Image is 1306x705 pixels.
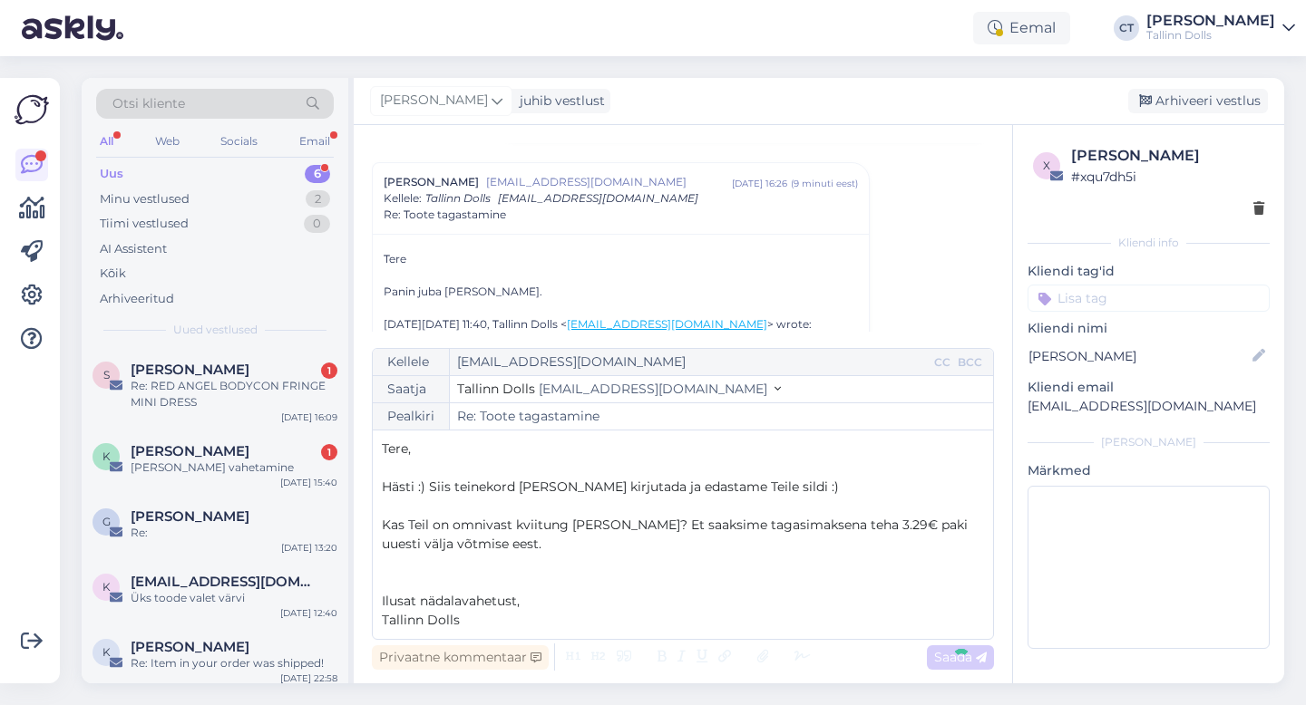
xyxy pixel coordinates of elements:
span: katarina kirt [131,639,249,655]
div: [DATE][DATE] 11:40, Tallinn Dolls < > wrote: [384,316,858,333]
div: # xqu7dh5i [1071,167,1264,187]
span: S [103,368,110,381]
span: Kellele : [384,191,422,205]
div: [PERSON_NAME] [1071,145,1264,167]
div: juhib vestlust [512,92,605,111]
div: [DATE] 16:26 [732,177,787,190]
p: Kliendi tag'id [1028,262,1270,281]
span: [EMAIL_ADDRESS][DOMAIN_NAME] [486,174,732,190]
div: Socials [217,130,261,153]
div: Kliendi info [1028,235,1270,251]
div: Panin juba [PERSON_NAME]. [384,284,858,300]
p: Märkmed [1028,461,1270,480]
div: Web [151,130,183,153]
div: [DATE] 12:40 [280,606,337,620]
div: Arhiveeritud [100,290,174,308]
span: x [1043,159,1050,172]
div: Kõik [100,265,126,283]
div: Eemal [973,12,1070,44]
input: Lisa tag [1028,285,1270,312]
span: k [102,580,111,594]
p: Kliendi nimi [1028,319,1270,338]
div: 0 [304,215,330,233]
div: Re: RED ANGEL BODYCON FRINGE MINI DRESS [131,378,337,410]
input: Lisa nimi [1028,346,1249,366]
div: [DATE] 13:20 [281,541,337,555]
div: 1 [321,362,337,379]
div: CT [1114,15,1139,41]
div: Minu vestlused [100,190,190,208]
div: Uus [100,165,123,183]
span: Sirle Persidski [131,362,249,378]
div: Tere [384,251,858,267]
img: Askly Logo [15,92,49,127]
div: 1 [321,444,337,460]
span: G [102,515,111,528]
div: Tiimi vestlused [100,215,189,233]
span: [PERSON_NAME] [380,91,488,111]
a: [PERSON_NAME]Tallinn Dolls [1146,14,1295,43]
span: K [102,449,111,463]
a: [EMAIL_ADDRESS][DOMAIN_NAME] [567,317,767,331]
div: Arhiveeri vestlus [1128,89,1268,113]
p: Kliendi email [1028,378,1270,397]
span: Re: Toote tagastamine [384,207,506,223]
span: Gmail Isküll [131,508,249,525]
p: [EMAIL_ADDRESS][DOMAIN_NAME] [1028,397,1270,416]
div: AI Assistent [100,240,167,258]
span: [PERSON_NAME] [384,174,479,190]
span: Tallinn Dolls [425,191,491,205]
div: [DATE] 16:09 [281,410,337,424]
div: [PERSON_NAME] vahetamine [131,459,337,476]
div: Email [296,130,334,153]
div: Re: [131,525,337,541]
div: [DATE] 22:58 [280,671,337,685]
div: Tallinn Dolls [1146,28,1275,43]
span: k [102,645,111,659]
div: Re: Item in your order was shipped! [131,655,337,671]
div: Üks toode valet värvi [131,590,337,606]
div: [PERSON_NAME] [1146,14,1275,28]
span: [EMAIL_ADDRESS][DOMAIN_NAME] [498,191,698,205]
div: [DATE] 15:40 [280,476,337,489]
div: 6 [305,165,330,183]
span: Uued vestlused [173,322,258,338]
div: All [96,130,117,153]
span: Otsi kliente [112,94,185,113]
span: Kadri Jägel [131,443,249,459]
div: [PERSON_NAME] [1028,434,1270,450]
div: ( 9 minuti eest ) [791,177,858,190]
span: kadri.kotkas@gmail.com [131,574,319,590]
div: 2 [306,190,330,208]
